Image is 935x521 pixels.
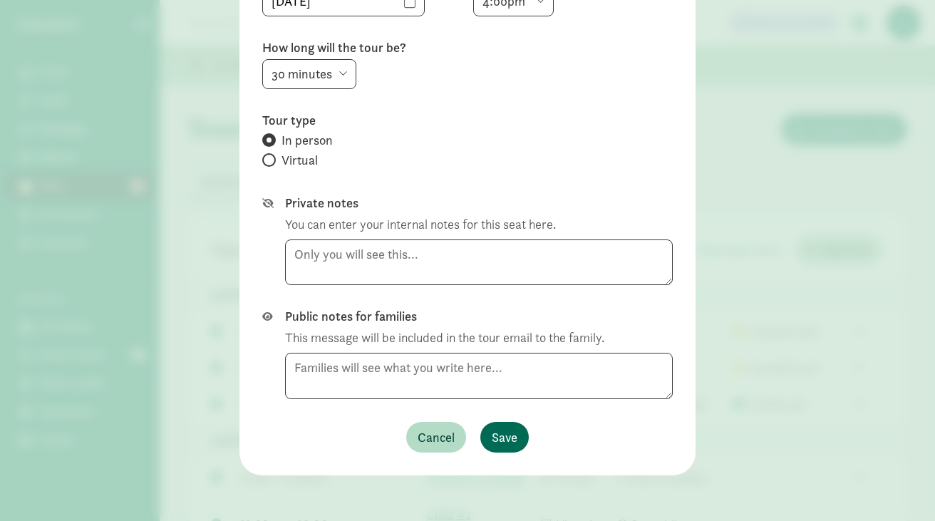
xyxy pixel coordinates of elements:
[492,428,517,447] span: Save
[480,422,529,453] button: Save
[406,422,466,453] button: Cancel
[285,215,556,234] div: You can enter your internal notes for this seat here.
[262,112,673,129] label: Tour type
[281,152,318,169] span: Virtual
[285,308,673,325] label: Public notes for families
[285,328,604,347] div: This message will be included in the tour email to the family.
[418,428,455,447] span: Cancel
[285,195,673,212] label: Private notes
[281,132,333,149] span: In person
[262,39,673,56] label: How long will the tour be?
[864,453,935,521] iframe: Chat Widget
